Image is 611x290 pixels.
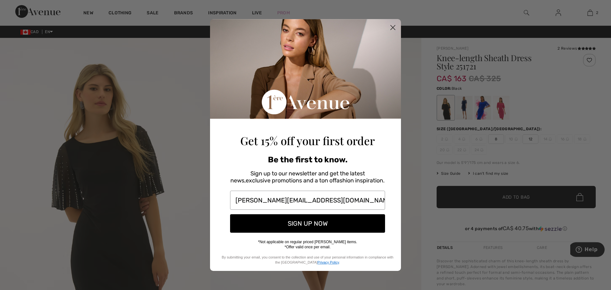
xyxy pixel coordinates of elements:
[222,255,393,264] span: By submitting your email, you consent to the collection and use of your personal information in c...
[336,177,385,184] span: fashion inspiration.
[387,22,398,33] button: Close dialog
[230,214,385,233] button: SIGN UP NOW
[268,155,348,164] span: Be the first to know.
[284,245,331,249] span: *Offer valid once per email.
[14,4,27,10] span: Help
[230,191,385,210] input: Enter Your Email
[258,240,357,244] span: *Not applicable on regular priced [PERSON_NAME] items.
[230,170,365,184] span: Sign up to our newsletter and get the latest news,
[240,133,375,148] span: Get 15% off your first order
[318,260,339,264] a: Privacy Policy
[246,177,336,184] span: exclusive promotions and a ton of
